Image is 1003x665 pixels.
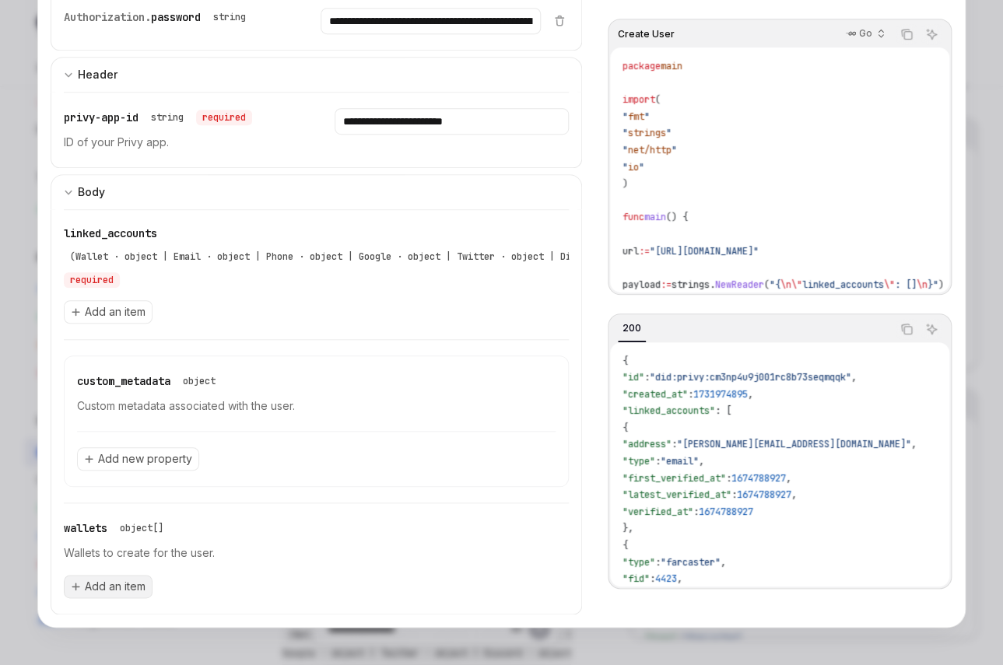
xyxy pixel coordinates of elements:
span: strings [628,127,666,139]
span: () { [666,211,688,223]
div: wallets [64,519,170,537]
span: ) [938,278,944,291]
span: "email" [661,455,699,467]
span: : [726,472,731,485]
span: "[URL][DOMAIN_NAME]" [650,245,759,257]
span: { [622,355,628,367]
span: "id" [622,371,644,383]
span: \n [917,278,928,291]
span: , [791,488,797,501]
button: Add new property [77,447,199,471]
button: Go [836,21,892,47]
span: " [622,110,628,123]
button: Expand input section [51,57,582,92]
span: : [688,388,693,401]
span: "linked_accounts" [622,404,715,417]
span: : [650,572,655,585]
span: " [644,110,650,123]
button: Ask AI [921,319,942,339]
span: : [672,438,677,450]
span: ( [764,278,770,291]
span: fmt [628,110,644,123]
span: " [639,161,644,173]
span: " [666,127,672,139]
span: package [622,60,661,72]
span: 4423 [655,572,677,585]
button: Add an item [64,575,153,598]
p: Wallets to create for the user. [64,544,569,562]
button: Ask AI [921,24,942,44]
span: "latest_verified_at" [622,488,731,501]
div: 200 [618,319,646,338]
span: net/http [628,144,672,156]
span: "[PERSON_NAME][EMAIL_ADDRESS][DOMAIN_NAME]" [677,438,911,450]
button: Copy the contents from the code block [896,319,917,339]
span: NewReader [715,278,764,291]
span: Add an item [85,304,146,320]
span: , [699,455,704,467]
div: custom_metadata [77,372,222,390]
span: main [644,211,666,223]
span: ( [655,93,661,106]
span: payload [622,278,661,291]
span: func [622,211,644,223]
span: " [622,127,628,139]
span: "farcaster" [661,556,721,569]
span: "fid" [622,572,650,585]
button: Add an item [64,300,153,324]
span: }" [928,278,938,291]
span: url [622,245,639,257]
span: linked_accounts [802,278,884,291]
p: ID of your Privy app. [64,133,297,152]
input: Enter password [321,8,540,34]
span: : [655,455,661,467]
span: io [628,161,639,173]
span: " [622,161,628,173]
span: , [911,438,917,450]
span: "verified_at" [622,506,693,518]
div: linked_accounts [64,226,569,288]
span: \" [791,278,802,291]
span: Authorization. [64,10,151,24]
span: : [693,506,699,518]
span: custom_metadata [77,374,170,388]
span: : [644,371,650,383]
span: " [622,144,628,156]
span: := [661,278,672,291]
div: Body [78,183,105,201]
div: privy-app-id [64,108,252,127]
span: }, [622,522,633,534]
span: Add an item [85,579,146,594]
span: "first_verified_at" [622,472,726,485]
button: Copy the contents from the code block [896,24,917,44]
button: Expand input section [51,174,582,209]
span: 1674788927 [699,506,753,518]
span: 1674788927 [731,472,786,485]
span: : [731,488,737,501]
div: Header [78,65,117,84]
span: "type" [622,556,655,569]
span: import [622,93,655,106]
button: Delete item [550,14,569,26]
span: , [721,556,726,569]
span: Add new property [98,451,192,467]
span: . [710,278,715,291]
span: \" [884,278,895,291]
span: privy-app-id [64,110,139,124]
span: , [677,572,682,585]
div: required [64,272,120,288]
span: : [ [715,404,731,417]
span: "did:privy:cm3np4u9j001rc8b73seqmqqk" [650,371,851,383]
span: , [851,371,857,383]
span: strings [672,278,710,291]
span: : [655,556,661,569]
span: wallets [64,521,107,535]
span: { [622,422,628,434]
p: Custom metadata associated with the user. [77,397,556,415]
span: " [672,144,677,156]
input: Enter privy-app-id [335,108,568,135]
span: "created_at" [622,388,688,401]
span: : [] [895,278,917,291]
span: linked_accounts [64,226,157,240]
span: "address" [622,438,672,450]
